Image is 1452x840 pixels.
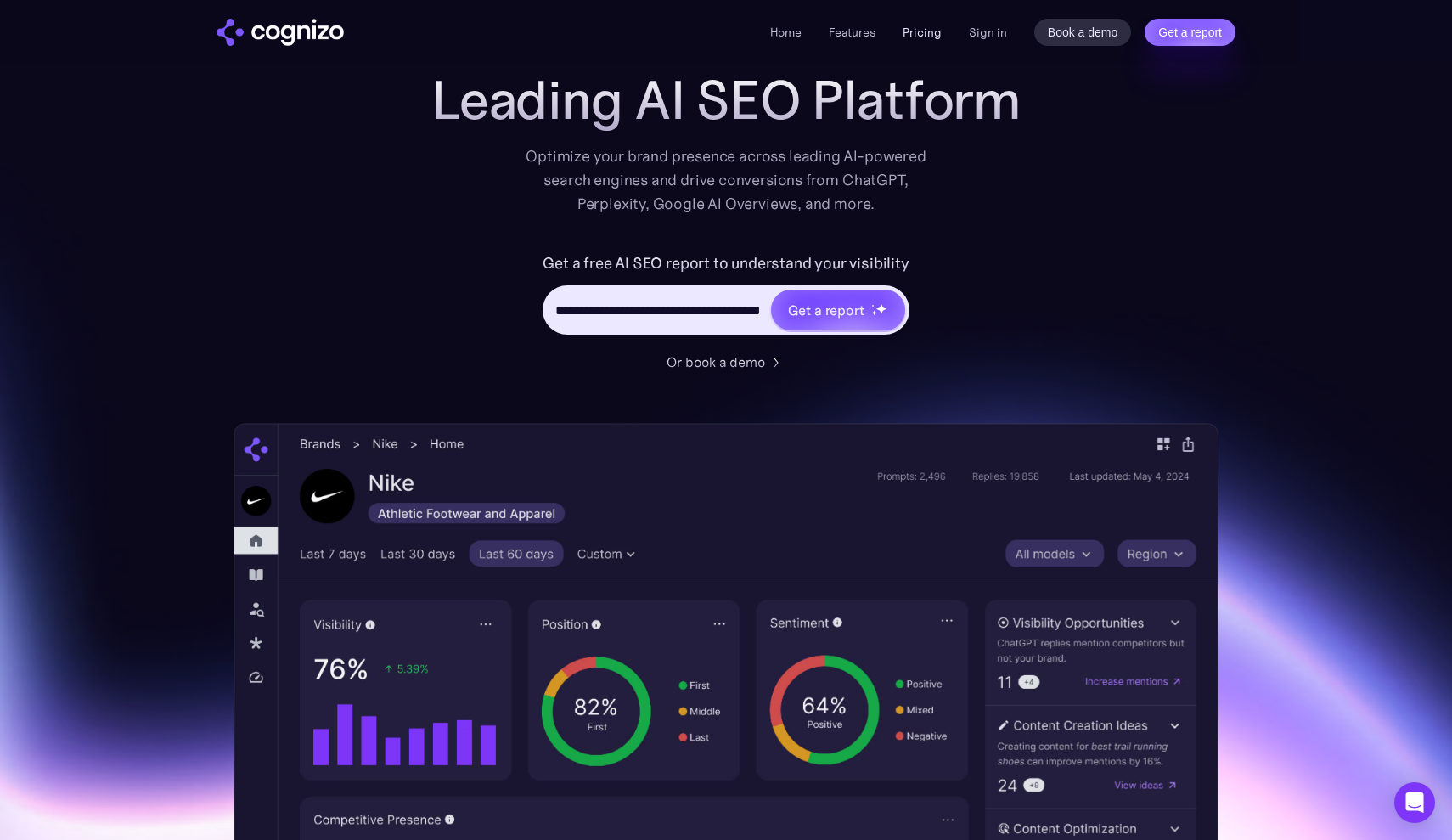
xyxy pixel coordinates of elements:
img: star [875,303,886,314]
div: Get a report [788,300,864,320]
a: Pricing [903,25,942,40]
img: cognizo logo [217,19,344,46]
div: Optimize your brand presence across leading AI-powered search engines and drive conversions from ... [517,144,935,216]
a: Book a demo [1034,19,1132,46]
h1: Leading AI SEO Platform [431,70,1021,131]
label: Get a free AI SEO report to understand your visibility [543,250,909,277]
a: home [217,19,344,46]
a: Sign in [969,22,1007,42]
a: Features [829,25,875,40]
div: Or book a demo [667,352,765,372]
img: star [871,310,877,316]
a: Get a report [1145,19,1235,46]
a: Get a reportstarstarstar [769,288,907,332]
div: Open Intercom Messenger [1394,782,1435,823]
a: Home [770,25,802,40]
a: Or book a demo [667,352,785,372]
form: Hero URL Input Form [543,250,909,343]
img: star [871,304,874,307]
